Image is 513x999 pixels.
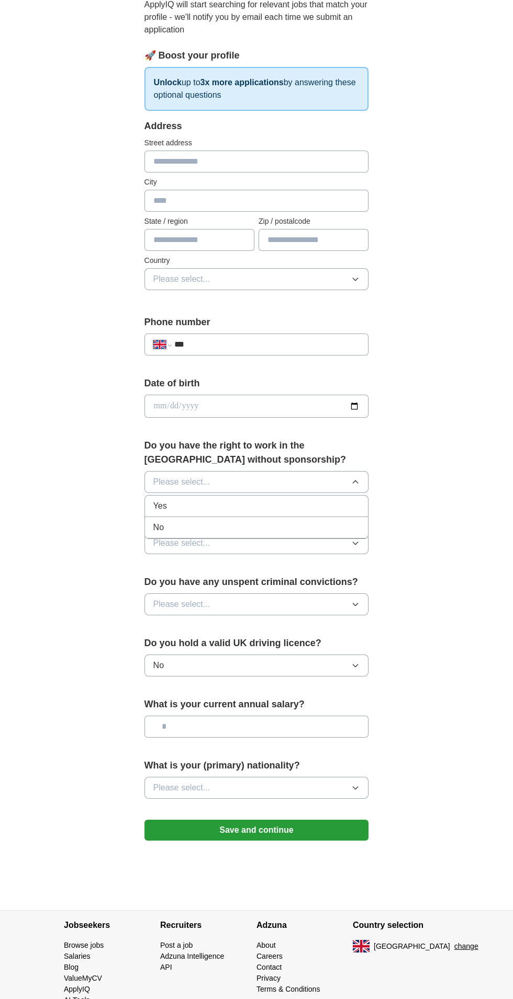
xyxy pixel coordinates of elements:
label: Do you have any unspent criminal convictions? [144,575,369,589]
p: up to by answering these optional questions [144,67,369,111]
button: Please select... [144,471,369,493]
img: UK flag [353,940,370,952]
span: Yes [153,500,167,512]
label: City [144,177,369,188]
label: Zip / postalcode [259,216,369,227]
span: No [153,659,164,672]
span: Please select... [153,782,210,794]
button: change [454,941,478,952]
span: [GEOGRAPHIC_DATA] [374,941,450,952]
span: Please select... [153,598,210,611]
label: What is your current annual salary? [144,697,369,711]
label: State / region [144,216,254,227]
a: Careers [256,952,283,960]
label: Do you hold a valid UK driving licence? [144,636,369,650]
button: Please select... [144,593,369,615]
label: Country [144,255,369,266]
button: Please select... [144,532,369,554]
span: Please select... [153,273,210,285]
label: Phone number [144,315,369,329]
label: Date of birth [144,376,369,391]
label: Do you have the right to work in the [GEOGRAPHIC_DATA] without sponsorship? [144,439,369,467]
a: Terms & Conditions [256,985,320,993]
strong: 3x more applications [200,78,284,87]
a: Blog [64,963,79,971]
h4: Country selection [353,911,449,940]
a: Adzuna Intelligence [160,952,224,960]
a: ValueMyCV [64,974,102,982]
span: No [153,521,164,534]
strong: Unlock [154,78,182,87]
button: Save and continue [144,820,369,841]
button: No [144,654,369,676]
a: ApplyIQ [64,985,90,993]
span: Please select... [153,537,210,549]
a: About [256,941,276,949]
div: Address [144,119,369,133]
label: What is your (primary) nationality? [144,759,369,773]
a: Salaries [64,952,91,960]
button: Please select... [144,268,369,290]
div: 🚀 Boost your profile [144,49,369,63]
label: Street address [144,137,369,148]
a: Browse jobs [64,941,104,949]
span: Please select... [153,476,210,488]
a: API [160,963,172,971]
a: Privacy [256,974,281,982]
a: Post a job [160,941,193,949]
button: Please select... [144,777,369,799]
a: Contact [256,963,282,971]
